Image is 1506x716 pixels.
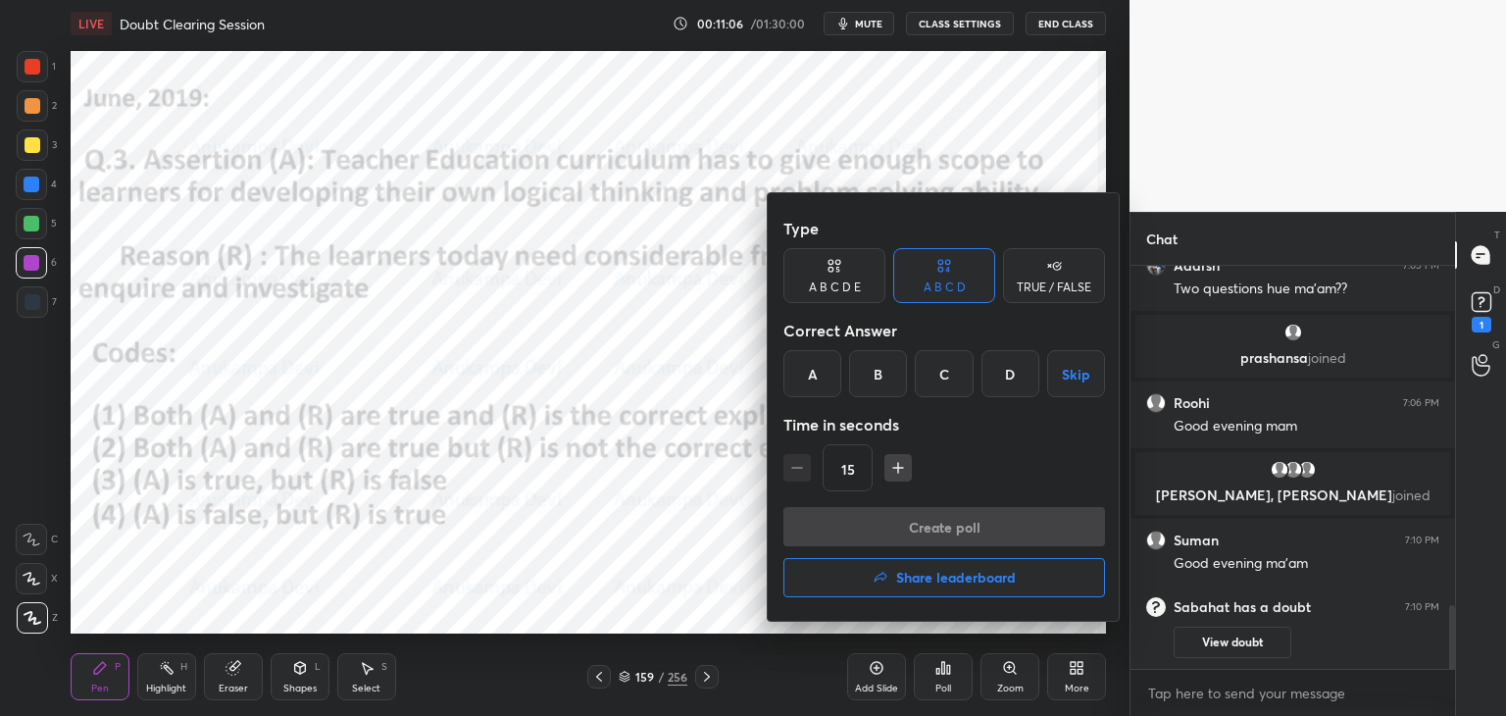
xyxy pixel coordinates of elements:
[924,281,966,293] div: A B C D
[1047,350,1105,397] button: Skip
[896,571,1016,585] h4: Share leaderboard
[783,350,841,397] div: A
[981,350,1039,397] div: D
[1017,281,1091,293] div: TRUE / FALSE
[783,311,1105,350] div: Correct Answer
[783,209,1105,248] div: Type
[783,405,1105,444] div: Time in seconds
[915,350,973,397] div: C
[809,281,861,293] div: A B C D E
[849,350,907,397] div: B
[783,558,1105,597] button: Share leaderboard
